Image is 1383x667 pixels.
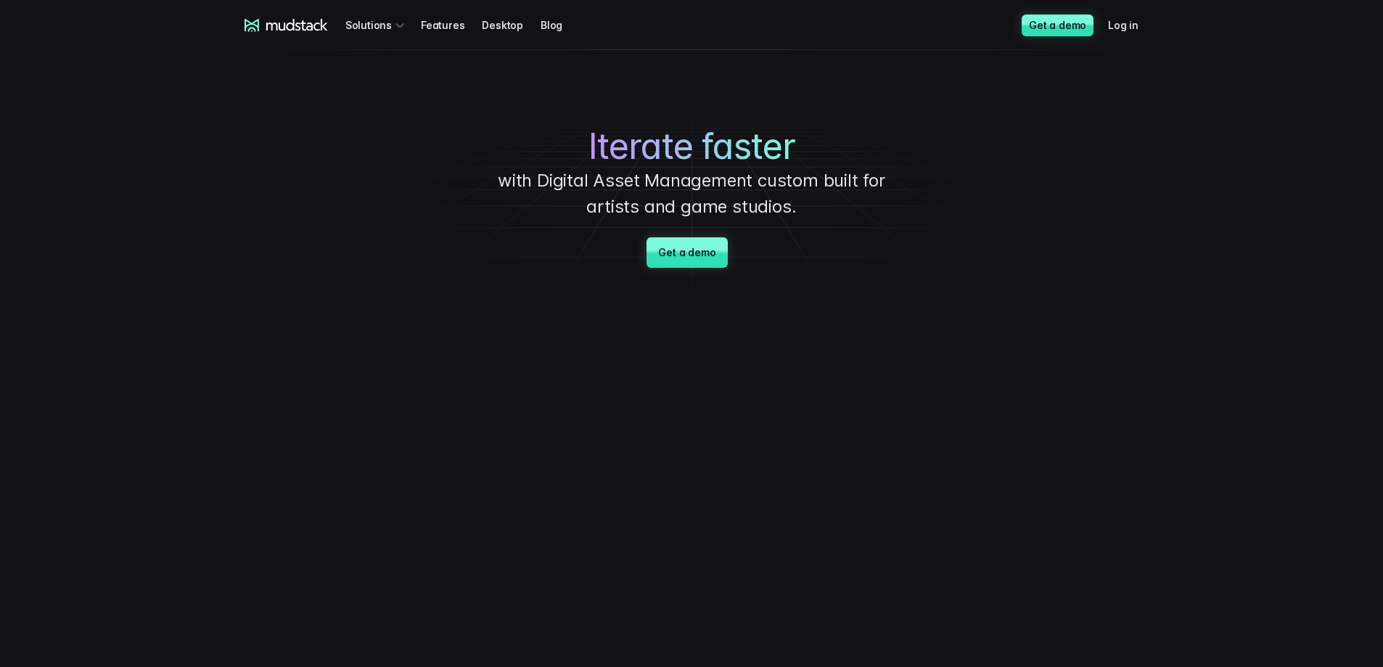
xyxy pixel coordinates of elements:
div: Solutions [345,12,409,38]
a: Features [421,12,482,38]
a: Blog [541,12,580,38]
a: mudstack logo [245,19,328,32]
p: with Digital Asset Management custom built for artists and game studios. [474,168,909,220]
a: Desktop [482,12,541,38]
span: Iterate faster [588,126,795,168]
a: Get a demo [647,237,727,268]
a: Get a demo [1022,15,1093,36]
a: Log in [1108,12,1156,38]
